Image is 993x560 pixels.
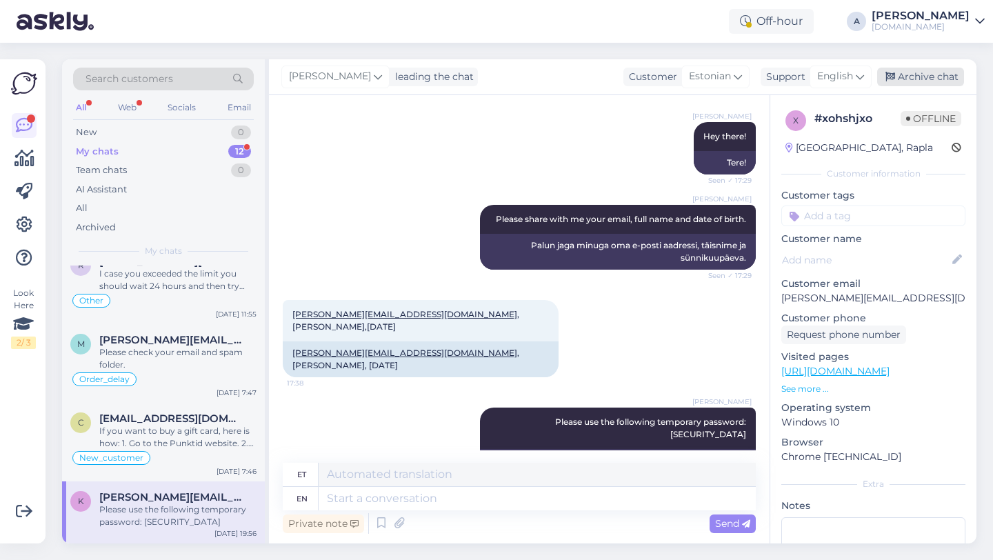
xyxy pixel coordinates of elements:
div: 0 [231,126,251,139]
a: [PERSON_NAME][DOMAIN_NAME] [872,10,985,32]
div: leading the chat [390,70,474,84]
div: Extra [781,478,965,490]
p: See more ... [781,383,965,395]
div: Palun jaga minuga oma e-posti aadressi, täisnime ja sünnikuupäeva. [480,234,756,270]
div: Archived [76,221,116,234]
div: All [73,99,89,117]
p: Visited pages [781,350,965,364]
p: Windows 10 [781,415,965,430]
span: kristo.kuldma@hotmail.com [99,491,243,503]
div: [DOMAIN_NAME] [872,21,970,32]
p: Customer tags [781,188,965,203]
span: [PERSON_NAME] [289,69,371,84]
div: Web [115,99,139,117]
div: [GEOGRAPHIC_DATA], Rapla [785,141,933,155]
div: A [847,12,866,31]
p: Chrome [TECHNICAL_ID] [781,450,965,464]
div: I case you exceeded the limit you should wait 24 hours and then try again. [99,268,257,292]
span: ,[PERSON_NAME],[DATE] [292,309,519,332]
span: Send [715,517,750,530]
a: [PERSON_NAME][EMAIL_ADDRESS][DOMAIN_NAME] [292,309,517,319]
span: x [793,115,799,126]
input: Add name [782,252,950,268]
div: Off-hour [729,9,814,34]
div: ,[PERSON_NAME], [DATE] [283,341,559,377]
div: Socials [165,99,199,117]
div: Tere! [694,151,756,174]
div: et [297,463,306,486]
div: New [76,126,97,139]
div: Support [761,70,805,84]
span: mathias.talo@outlook.com [99,334,243,346]
div: Look Here [11,287,36,349]
div: Customer [623,70,677,84]
img: Askly Logo [11,70,37,97]
span: Estonian [689,69,731,84]
span: [PERSON_NAME] [692,111,752,121]
span: Hey there! [703,131,746,141]
div: [DATE] 7:46 [217,466,257,477]
div: [DATE] 11:55 [216,309,257,319]
span: m [77,339,85,349]
span: 17:38 [287,378,339,388]
p: Notes [781,499,965,513]
div: Please use the following temporary password: [SECURITY_DATA] [99,503,257,528]
p: Customer email [781,277,965,291]
div: [PERSON_NAME] [872,10,970,21]
div: 0 [231,163,251,177]
div: Request phone number [781,326,906,344]
div: # xohshjxo [814,110,901,127]
div: 2 / 3 [11,337,36,349]
span: Order_delay [79,375,130,383]
p: Browser [781,435,965,450]
div: 12 [228,145,251,159]
div: [DATE] 7:47 [217,388,257,398]
p: Customer name [781,232,965,246]
div: AI Assistant [76,183,127,197]
div: en [297,487,308,510]
div: Private note [283,514,364,533]
div: All [76,201,88,215]
span: Please share with me your email, full name and date of birth. [496,214,746,224]
span: caubimuniz@gmail.com [99,412,243,425]
span: English [817,69,853,84]
div: [DATE] 19:56 [214,528,257,539]
span: c [78,417,84,428]
a: [URL][DOMAIN_NAME] [781,365,890,377]
span: Please use the following temporary password: [SECURITY_DATA] [555,417,748,439]
span: Other [79,297,103,305]
span: Search customers [86,72,173,86]
span: [PERSON_NAME] [692,194,752,204]
p: [PERSON_NAME][EMAIL_ADDRESS][DOMAIN_NAME] [781,291,965,306]
div: Please check your email and spam folder. [99,346,257,371]
span: Offline [901,111,961,126]
span: [PERSON_NAME] [692,397,752,407]
a: [PERSON_NAME][EMAIL_ADDRESS][DOMAIN_NAME] [292,348,517,358]
span: My chats [145,245,182,257]
span: r [78,260,84,270]
div: My chats [76,145,119,159]
div: Archive chat [877,68,964,86]
div: Team chats [76,163,127,177]
span: k [78,496,84,506]
input: Add a tag [781,206,965,226]
p: Operating system [781,401,965,415]
div: Palun kasutage järgmist ajutist parooli: PunktidTempPW1! [480,449,756,472]
div: If you want to buy a gift card, here is how: 1. Go to the Punktid website. 2. Find the gift cards... [99,425,257,450]
span: Seen ✓ 17:29 [700,270,752,281]
p: Customer phone [781,311,965,326]
span: New_customer [79,454,143,462]
div: Email [225,99,254,117]
div: Customer information [781,168,965,180]
span: Seen ✓ 17:29 [700,175,752,186]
